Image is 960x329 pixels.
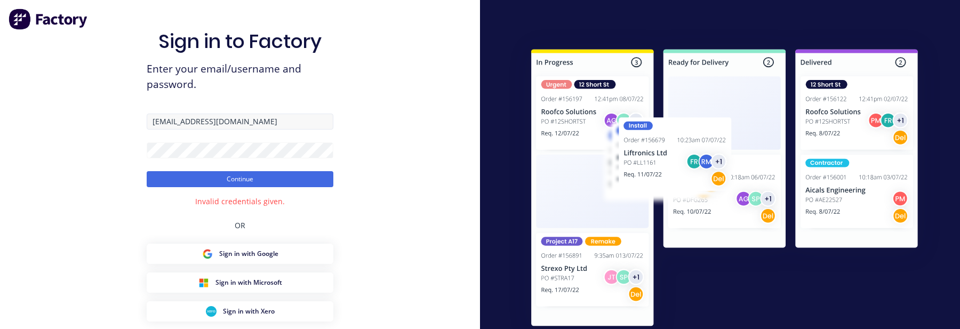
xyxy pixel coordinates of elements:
span: Sign in with Microsoft [215,278,282,287]
input: Email/Username [147,114,333,130]
img: Google Sign in [202,248,213,259]
span: Sign in with Google [219,249,278,259]
h1: Sign in to Factory [158,30,322,53]
button: Google Sign inSign in with Google [147,244,333,264]
span: Sign in with Xero [223,307,275,316]
div: OR [235,207,245,244]
button: Microsoft Sign inSign in with Microsoft [147,272,333,293]
img: Xero Sign in [206,306,217,317]
button: Continue [147,171,333,187]
img: Microsoft Sign in [198,277,209,288]
img: Factory [9,9,89,30]
span: Enter your email/username and password. [147,61,333,92]
div: Invalid credentials given. [195,196,285,207]
button: Xero Sign inSign in with Xero [147,301,333,322]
